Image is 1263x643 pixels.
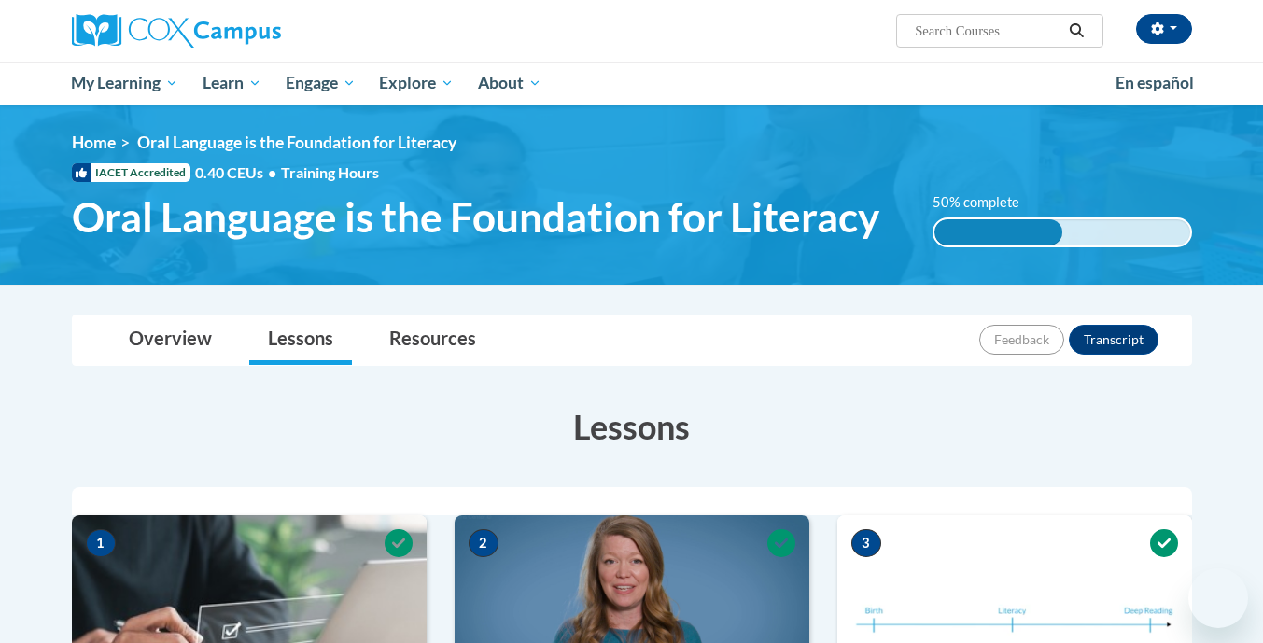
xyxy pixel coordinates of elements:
span: En español [1116,73,1194,92]
button: Account Settings [1136,14,1192,44]
span: 3 [851,529,881,557]
iframe: Button to launch messaging window [1188,568,1248,628]
button: Search [1062,20,1090,42]
img: Cox Campus [72,14,281,48]
a: Resources [371,315,495,365]
a: Lessons [249,315,352,365]
span: • [268,163,276,181]
a: En español [1103,63,1206,103]
button: Transcript [1069,325,1158,355]
span: My Learning [71,72,178,94]
span: Explore [379,72,454,94]
a: Overview [110,315,231,365]
span: Oral Language is the Foundation for Literacy [72,192,879,242]
div: Main menu [44,62,1220,105]
a: My Learning [60,62,191,105]
a: Learn [190,62,274,105]
a: Engage [274,62,368,105]
span: IACET Accredited [72,163,190,182]
button: Feedback [979,325,1064,355]
span: About [478,72,541,94]
span: 1 [86,529,116,557]
h3: Lessons [72,403,1192,450]
a: Home [72,133,116,152]
span: Learn [203,72,261,94]
a: About [466,62,554,105]
span: Training Hours [281,163,379,181]
a: Explore [367,62,466,105]
input: Search Courses [913,20,1062,42]
span: Oral Language is the Foundation for Literacy [137,133,456,152]
label: 50% complete [933,192,1040,213]
div: 50% complete [934,219,1062,245]
span: 0.40 CEUs [195,162,281,183]
a: Cox Campus [72,14,427,48]
span: Engage [286,72,356,94]
span: 2 [469,529,498,557]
